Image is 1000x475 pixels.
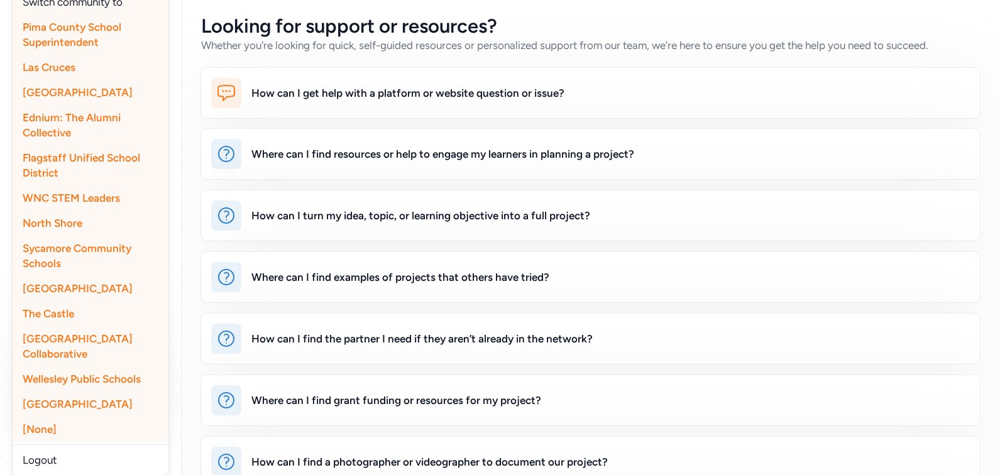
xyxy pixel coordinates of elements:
div: How can I get help with a platform or website question or issue? [251,85,564,101]
span: The Castle [23,307,74,320]
div: How can I find the partner I need if they aren’t already in the network? [251,331,593,346]
a: Opportunities [10,169,171,197]
div: Where can I find examples of projects that others have tried? [251,270,549,285]
div: Where can I find resources or help to engage my learners in planning a project? [251,146,634,161]
span: Ednium: The Alumni Collective [23,111,121,139]
span: [None] [23,423,57,435]
span: Las Cruces [23,61,75,74]
span: [GEOGRAPHIC_DATA] [23,86,133,99]
div: How can I turn my idea, topic, or learning objective into a full project? [251,208,590,223]
span: [GEOGRAPHIC_DATA] [23,398,133,410]
div: Whether you're looking for quick, self-guided resources or personalized support from our team, we... [201,38,928,53]
a: Logout [13,447,168,472]
a: People [10,139,171,167]
span: Pima County School Superintendent [23,21,121,48]
a: Idea Hub [10,199,171,227]
a: View Conversations [10,74,171,101]
span: Sycamore Community Schools [23,242,131,270]
a: Share Impact [10,13,171,41]
a: [Impact Stories] [10,259,171,287]
a: See Past Activities [10,43,171,71]
span: Wellesley Public Schools [23,373,141,385]
a: Bookmarks [10,229,171,257]
span: [GEOGRAPHIC_DATA] [23,282,133,295]
span: North Shore [23,217,82,229]
h2: Looking for support or resources? [201,15,928,38]
div: How can I find a photographer or videographer to document our project? [251,454,608,469]
span: WNC STEM Leaders [23,192,120,204]
span: [GEOGRAPHIC_DATA] Collaborative [23,332,133,360]
div: Where can I find grant funding or resources for my project? [251,393,541,408]
span: Flagstaff Unified School District [23,151,140,179]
